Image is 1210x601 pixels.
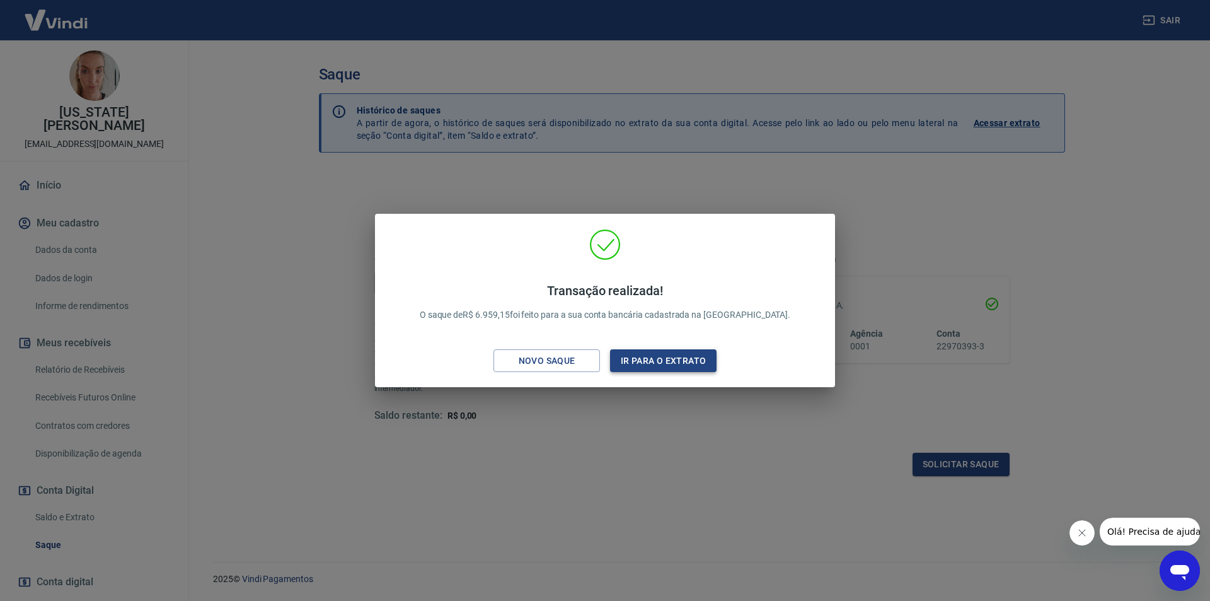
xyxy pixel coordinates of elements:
[493,349,600,373] button: Novo saque
[1160,551,1200,591] iframe: Botão para abrir a janela de mensagens
[610,349,717,373] button: Ir para o extrato
[1100,518,1200,546] iframe: Mensagem da empresa
[504,353,591,369] div: Novo saque
[420,283,791,322] p: O saque de R$ 6.959,15 foi feito para a sua conta bancária cadastrada na [GEOGRAPHIC_DATA].
[1069,520,1095,546] iframe: Fechar mensagem
[420,283,791,298] h4: Transação realizada!
[8,9,106,19] span: Olá! Precisa de ajuda?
